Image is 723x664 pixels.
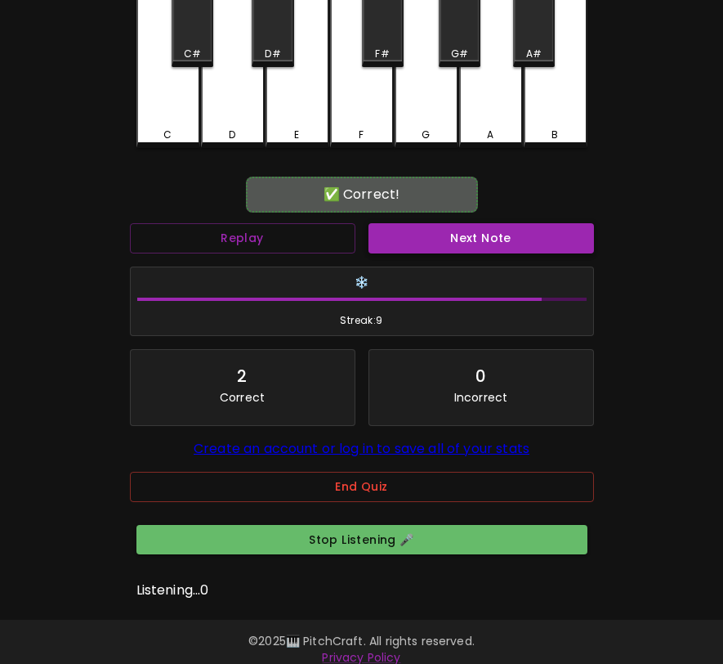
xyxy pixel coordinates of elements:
div: G# [451,47,468,61]
div: A# [526,47,542,61]
div: D# [265,47,280,61]
p: Listening... 0 [136,581,587,600]
div: ✅ Correct! [254,185,470,204]
button: Replay [130,223,355,253]
div: 2 [237,363,247,389]
div: B [551,128,558,142]
div: C# [184,47,201,61]
button: Next Note [368,223,594,253]
div: D [229,128,235,142]
div: G [422,128,430,142]
p: Correct [220,389,265,406]
button: Stop Listening 🎤 [136,525,587,555]
div: F [359,128,364,142]
p: © 2025 🎹 PitchCraft. All rights reserved. [20,633,703,649]
h6: ❄️ [137,274,587,292]
a: Create an account or log in to save all of your stats [194,439,529,458]
div: A [487,128,493,142]
div: F# [375,47,389,61]
div: E [294,128,299,142]
div: 0 [475,363,486,389]
p: Incorrect [454,389,507,406]
button: End Quiz [130,472,594,502]
div: C [163,128,172,142]
span: Streak: 9 [137,312,587,329]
